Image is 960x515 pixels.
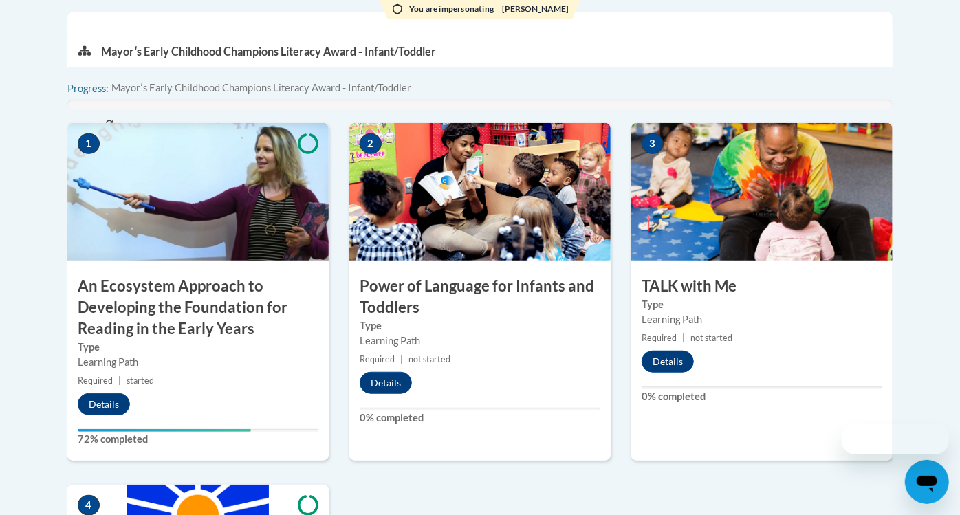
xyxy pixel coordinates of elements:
[360,372,412,394] button: Details
[78,340,318,355] label: Type
[642,312,882,327] div: Learning Path
[67,81,146,96] label: Progress:
[400,354,403,364] span: |
[111,80,411,96] span: Mayorʹs Early Childhood Champions Literacy Award - Infant/Toddler
[642,297,882,312] label: Type
[78,375,113,386] span: Required
[642,133,664,154] span: 3
[642,351,694,373] button: Details
[360,133,382,154] span: 2
[67,276,329,339] h3: An Ecosystem Approach to Developing the Foundation for Reading in the Early Years
[101,44,436,59] p: Mayorʹs Early Childhood Champions Literacy Award - Infant/Toddler
[690,333,732,343] span: not started
[642,389,882,404] label: 0% completed
[360,318,600,333] label: Type
[631,276,893,297] h3: TALK with Me
[67,123,329,261] img: Course Image
[78,429,251,432] div: Your progress
[78,133,100,154] span: 1
[682,333,685,343] span: |
[360,354,395,364] span: Required
[360,410,600,426] label: 0% completed
[408,354,450,364] span: not started
[78,355,318,370] div: Learning Path
[642,333,677,343] span: Required
[118,375,121,386] span: |
[349,276,611,318] h3: Power of Language for Infants and Toddlers
[842,424,949,454] iframe: Message from company
[360,333,600,349] div: Learning Path
[127,375,154,386] span: started
[905,460,949,504] iframe: Button to launch messaging window
[631,123,893,261] img: Course Image
[349,123,611,261] img: Course Image
[78,393,130,415] button: Details
[78,432,318,447] label: 72% completed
